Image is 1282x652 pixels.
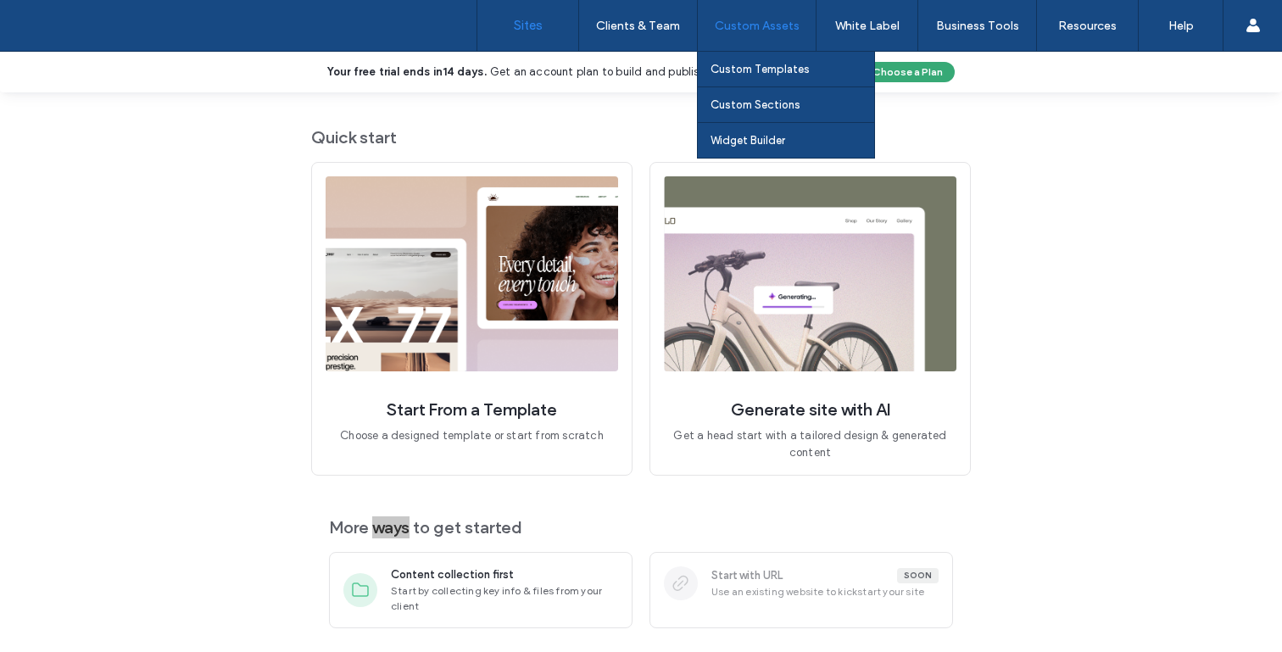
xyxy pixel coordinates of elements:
label: Widget Builder [711,134,785,147]
label: White Label [835,19,900,33]
span: Choose a designed template or start from scratch [340,427,604,444]
span: Help [39,12,74,27]
div: Content collection firstStart by collecting key info & files from your client [329,552,633,628]
button: Choose a Plan [861,62,955,82]
b: Your free trial ends in . [327,65,487,78]
span: Quick start [311,126,971,148]
img: quickStart2.png [664,176,956,371]
a: Widget Builder [711,123,874,158]
span: Content collection first [391,566,514,583]
label: Help [1168,19,1194,33]
span: Generate site with AI [731,398,890,421]
label: Custom Templates [711,63,810,75]
span: Start From a Template [387,398,557,421]
span: Start by collecting key info & files from your client [391,583,618,614]
a: Custom Sections [711,87,874,122]
b: 14 days [443,65,483,78]
label: Custom Sections [711,98,800,111]
div: Start From a TemplateChoose a designed template or start from scratch [311,162,633,476]
span: Get an account plan to build and publish sites without interruption. [490,65,841,78]
label: Resources [1058,19,1117,33]
label: Sites [514,18,543,33]
a: Custom Templates [711,52,874,86]
label: Business Tools [936,19,1019,33]
span: Start with URL [711,567,783,584]
span: Get a head start with a tailored design & generated content [664,427,956,461]
div: Start with URLSoonUse an existing website to kickstart your site [649,552,953,628]
div: Generate site with AIGet a head start with a tailored design & generated content [649,162,971,476]
span: More ways to get started [329,516,953,538]
label: Custom Assets [715,19,800,33]
label: Clients & Team [596,19,680,33]
span: Use an existing website to kickstart your site [711,584,939,599]
div: Soon [897,568,939,583]
img: quickStart1.png [326,176,618,371]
